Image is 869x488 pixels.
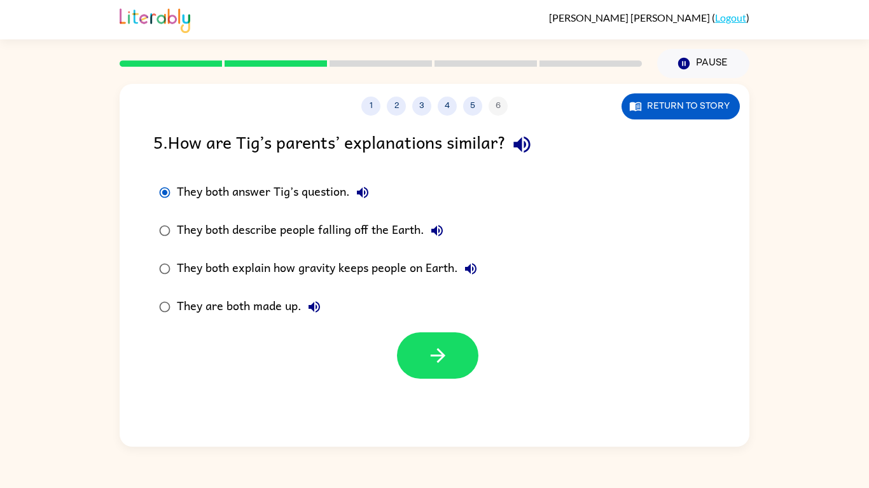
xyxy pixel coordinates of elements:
[412,97,431,116] button: 3
[153,128,716,161] div: 5 . How are Tig’s parents’ explanations similar?
[387,97,406,116] button: 2
[361,97,380,116] button: 1
[302,294,327,320] button: They are both made up.
[120,5,190,33] img: Literably
[177,294,327,320] div: They are both made up.
[549,11,712,24] span: [PERSON_NAME] [PERSON_NAME]
[715,11,746,24] a: Logout
[463,97,482,116] button: 5
[177,180,375,205] div: They both answer Tig’s question.
[438,97,457,116] button: 4
[177,256,483,281] div: They both explain how gravity keeps people on Earth.
[549,11,749,24] div: ( )
[622,93,740,119] button: Return to story
[424,218,450,243] button: They both describe people falling off the Earth.
[350,180,375,205] button: They both answer Tig’s question.
[657,49,749,78] button: Pause
[177,218,450,243] div: They both describe people falling off the Earth.
[458,256,483,281] button: They both explain how gravity keeps people on Earth.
